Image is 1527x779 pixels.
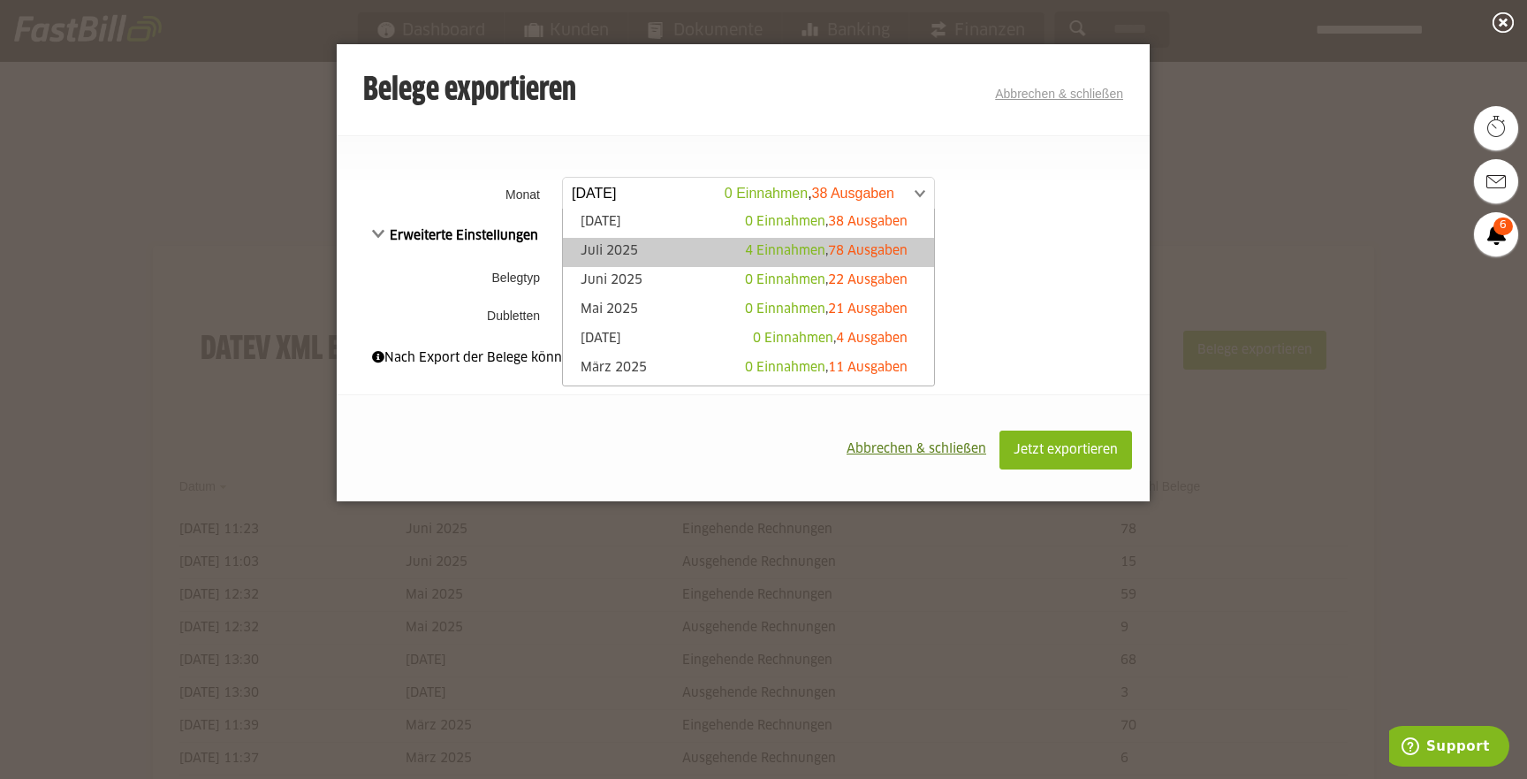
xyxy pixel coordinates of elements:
[572,330,925,350] a: [DATE]
[372,348,1114,368] div: Nach Export der Belege können diese nicht mehr bearbeitet werden.
[745,359,908,377] div: ,
[745,303,825,316] span: 0 Einnahmen
[828,245,908,257] span: 78 Ausgaben
[572,242,925,263] a: Juli 2025
[753,332,833,345] span: 0 Einnahmen
[363,73,576,109] h3: Belege exportieren
[1474,212,1518,256] a: 6
[828,274,908,286] span: 22 Ausgaben
[847,443,986,455] span: Abbrechen & schließen
[572,359,925,379] a: März 2025
[745,301,908,318] div: ,
[745,216,825,228] span: 0 Einnahmen
[337,172,558,217] th: Monat
[833,431,999,468] button: Abbrechen & schließen
[828,216,908,228] span: 38 Ausgaben
[1014,444,1118,456] span: Jetzt exportieren
[753,330,908,347] div: ,
[337,255,558,301] th: Belegtyp
[999,431,1132,470] button: Jetzt exportieren
[1493,218,1513,235] span: 6
[1389,726,1509,770] iframe: Öffnet ein Widget, in dem Sie weitere Informationen finden
[572,213,925,233] a: [DATE]
[828,303,908,316] span: 21 Ausgaben
[995,87,1123,101] a: Abbrechen & schließen
[572,271,925,292] a: Juni 2025
[572,301,925,321] a: Mai 2025
[745,245,825,257] span: 4 Einnahmen
[745,362,825,374] span: 0 Einnahmen
[745,242,908,260] div: ,
[337,301,558,331] th: Dubletten
[745,271,908,289] div: ,
[836,332,908,345] span: 4 Ausgaben
[745,213,908,231] div: ,
[372,230,538,242] span: Erweiterte Einstellungen
[745,274,825,286] span: 0 Einnahmen
[828,362,908,374] span: 11 Ausgaben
